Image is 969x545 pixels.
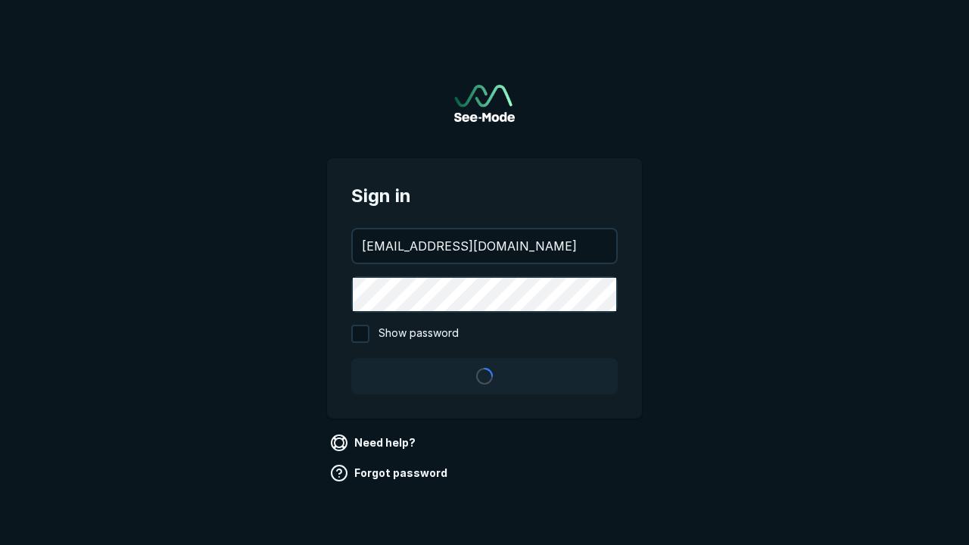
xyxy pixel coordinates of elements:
span: Sign in [351,182,618,210]
a: Go to sign in [454,85,515,122]
span: Show password [379,325,459,343]
input: your@email.com [353,229,616,263]
a: Need help? [327,431,422,455]
a: Forgot password [327,461,453,485]
img: See-Mode Logo [454,85,515,122]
